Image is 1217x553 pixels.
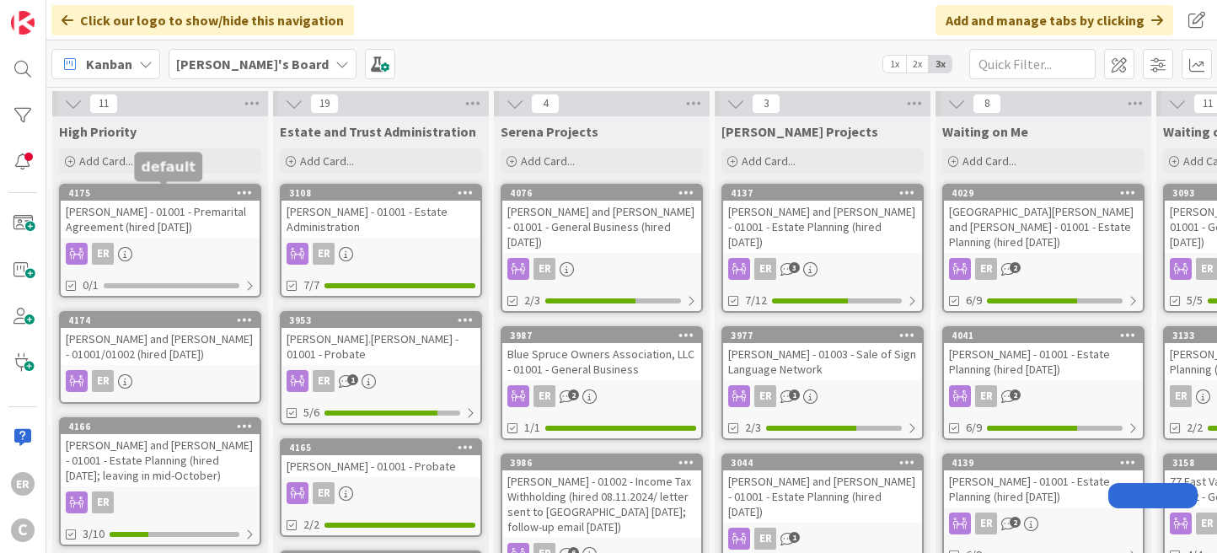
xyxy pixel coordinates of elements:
img: Visit kanbanzone.com [11,11,35,35]
div: [PERSON_NAME] - 01001 - Estate Planning (hired [DATE]) [944,470,1143,507]
div: C [11,518,35,542]
div: ER [313,482,335,504]
div: [PERSON_NAME].[PERSON_NAME] - 01001 - Probate [281,328,480,365]
a: 4041[PERSON_NAME] - 01001 - Estate Planning (hired [DATE])ER6/9 [942,326,1145,440]
div: [PERSON_NAME] - 01003 - Sale of Sign Language Network [723,343,922,380]
div: [PERSON_NAME] - 01001 - Estate Administration [281,201,480,238]
span: 6/9 [966,419,982,437]
div: 4166 [68,421,260,432]
div: ER [975,513,997,534]
span: Serena Projects [501,123,598,140]
div: 4174[PERSON_NAME] and [PERSON_NAME] - 01001/01002 (hired [DATE]) [61,313,260,365]
a: 4166[PERSON_NAME] and [PERSON_NAME] - 01001 - Estate Planning (hired [DATE]; leaving in mid-Octob... [59,417,261,546]
div: ER [61,243,260,265]
span: 0/1 [83,276,99,294]
div: 4041[PERSON_NAME] - 01001 - Estate Planning (hired [DATE]) [944,328,1143,380]
a: 3108[PERSON_NAME] - 01001 - Estate AdministrationER7/7 [280,184,482,298]
div: [PERSON_NAME] - 01001 - Estate Planning (hired [DATE]) [944,343,1143,380]
b: [PERSON_NAME]'s Board [176,56,329,72]
div: ER [754,385,776,407]
a: 3987Blue Spruce Owners Association, LLC - 01001 - General BusinessER1/1 [501,326,703,440]
div: 3108 [289,187,480,199]
span: Waiting on Me [942,123,1028,140]
div: ER [944,385,1143,407]
div: 4137[PERSON_NAME] and [PERSON_NAME] - 01001 - Estate Planning (hired [DATE]) [723,185,922,253]
span: 1x [883,56,906,72]
div: 3953[PERSON_NAME].[PERSON_NAME] - 01001 - Probate [281,313,480,365]
div: [PERSON_NAME] and [PERSON_NAME] - 01001 - General Business (hired [DATE]) [502,201,701,253]
span: 5/6 [303,404,319,421]
span: 2/3 [524,292,540,309]
div: ER [92,243,114,265]
span: 8 [973,94,1001,114]
div: 4076[PERSON_NAME] and [PERSON_NAME] - 01001 - General Business (hired [DATE]) [502,185,701,253]
div: 4166 [61,419,260,434]
span: 5/5 [1187,292,1203,309]
a: 3977[PERSON_NAME] - 01003 - Sale of Sign Language NetworkER2/3 [721,326,924,440]
div: 3986 [510,457,701,469]
div: 4029[GEOGRAPHIC_DATA][PERSON_NAME] and [PERSON_NAME] - 01001 - Estate Planning (hired [DATE]) [944,185,1143,253]
div: 4076 [502,185,701,201]
div: ER [92,370,114,392]
a: 4174[PERSON_NAME] and [PERSON_NAME] - 01001/01002 (hired [DATE])ER [59,311,261,404]
div: ER [281,482,480,504]
div: ER [11,472,35,496]
div: 4139[PERSON_NAME] - 01001 - Estate Planning (hired [DATE]) [944,455,1143,507]
span: Estate and Trust Administration [280,123,476,140]
div: 4029 [952,187,1143,199]
a: 3953[PERSON_NAME].[PERSON_NAME] - 01001 - ProbateER5/6 [280,311,482,425]
div: ER [723,258,922,280]
div: ER [313,243,335,265]
span: 1/1 [524,419,540,437]
div: 4139 [944,455,1143,470]
a: 4076[PERSON_NAME] and [PERSON_NAME] - 01001 - General Business (hired [DATE])ER2/3 [501,184,703,313]
div: 4137 [723,185,922,201]
div: ER [281,243,480,265]
span: 1 [789,532,800,543]
div: 4139 [952,457,1143,469]
div: Click our logo to show/hide this navigation [51,5,354,35]
span: Add Card... [79,153,133,169]
div: ER [975,258,997,280]
span: 1 [347,374,358,385]
span: High Priority [59,123,137,140]
div: 3953 [289,314,480,326]
span: Add Card... [962,153,1016,169]
div: [PERSON_NAME] and [PERSON_NAME] - 01001/01002 (hired [DATE]) [61,328,260,365]
div: 4175[PERSON_NAME] - 01001 - Premarital Agreement (hired [DATE]) [61,185,260,238]
div: 3044 [723,455,922,470]
div: 3977 [731,330,922,341]
span: Ryan Projects [721,123,878,140]
span: 3x [929,56,952,72]
div: 3977[PERSON_NAME] - 01003 - Sale of Sign Language Network [723,328,922,380]
span: 6/9 [966,292,982,309]
div: 3044 [731,457,922,469]
span: 7/12 [745,292,767,309]
span: 2 [1010,389,1021,400]
span: Add Card... [300,153,354,169]
span: Kanban [86,54,132,74]
div: 3986[PERSON_NAME] - 01002 - Income Tax Withholding (hired 08.11.2024/ letter sent to [GEOGRAPHIC_... [502,455,701,538]
div: 3044[PERSON_NAME] and [PERSON_NAME] - 01001 - Estate Planning (hired [DATE]) [723,455,922,523]
span: Add Card... [742,153,796,169]
span: 3 [789,262,800,273]
a: 4029[GEOGRAPHIC_DATA][PERSON_NAME] and [PERSON_NAME] - 01001 - Estate Planning (hired [DATE])ER6/9 [942,184,1145,313]
input: Quick Filter... [969,49,1096,79]
span: 2 [1010,517,1021,528]
div: 4041 [944,328,1143,343]
div: 4029 [944,185,1143,201]
div: 3987Blue Spruce Owners Association, LLC - 01001 - General Business [502,328,701,380]
div: [GEOGRAPHIC_DATA][PERSON_NAME] and [PERSON_NAME] - 01001 - Estate Planning (hired [DATE]) [944,201,1143,253]
div: 4166[PERSON_NAME] and [PERSON_NAME] - 01001 - Estate Planning (hired [DATE]; leaving in mid-October) [61,419,260,486]
div: ER [502,385,701,407]
span: 3 [752,94,780,114]
span: 2 [568,389,579,400]
div: 3986 [502,455,701,470]
div: 4165 [289,442,480,454]
div: 4041 [952,330,1143,341]
span: 3/10 [83,525,105,543]
div: 3987 [502,328,701,343]
div: [PERSON_NAME] and [PERSON_NAME] - 01001 - Estate Planning (hired [DATE]) [723,470,922,523]
div: ER [281,370,480,392]
div: 4174 [68,314,260,326]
